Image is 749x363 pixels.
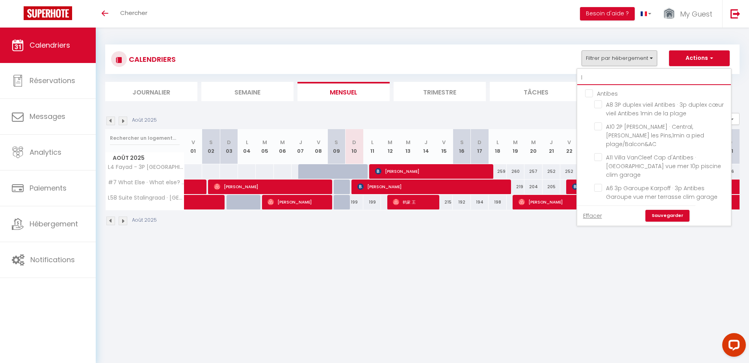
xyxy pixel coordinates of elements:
[30,111,65,121] span: Messages
[30,76,75,85] span: Réservations
[606,184,717,201] span: A6 3p Garoupe Karpoff · 3p Antibes Garoupe vue mer terrasse clim garage
[580,7,635,20] button: Besoin d'aide ?
[30,183,67,193] span: Paiements
[30,40,70,50] span: Calendriers
[524,129,542,164] th: 20
[107,180,186,185] span: #7 What Else · What else? Your own quiet terrace in [GEOGRAPHIC_DATA].
[24,6,72,20] img: Super Booking
[256,129,273,164] th: 05
[393,194,434,209] span: 鹤蒙 王
[507,164,524,179] div: 260
[227,139,231,146] abbr: D
[363,129,381,164] th: 11
[110,131,180,145] input: Rechercher un logement...
[246,139,248,146] abbr: L
[524,180,542,194] div: 204
[30,255,75,265] span: Notifications
[399,129,417,164] th: 13
[543,164,560,179] div: 252
[507,180,524,194] div: 219
[424,139,427,146] abbr: J
[606,154,721,179] span: A11 Villa VanCleef Cap d'Antibes · [GEOGRAPHIC_DATA] vue mer 10p piscine clim garage
[663,7,675,21] img: ...
[435,195,453,209] div: 215
[513,139,518,146] abbr: M
[471,129,489,164] th: 17
[30,147,61,157] span: Analytics
[357,179,505,194] span: [PERSON_NAME]
[394,82,486,101] li: Trimestre
[105,82,197,101] li: Journalier
[388,139,392,146] abbr: M
[352,139,356,146] abbr: D
[453,129,470,164] th: 16
[730,9,740,19] img: logout
[582,50,657,66] button: Filtrer par hébergement
[120,9,147,17] span: Chercher
[606,101,724,117] span: A8 3P duplex vieil Antibes · 3p duplex cœur vieil Antibes 1min de la plage
[489,164,506,179] div: 259
[543,180,560,194] div: 205
[576,68,732,226] div: Filtrer par hébergement
[435,129,453,164] th: 15
[214,179,326,194] span: [PERSON_NAME]
[489,195,506,209] div: 198
[406,139,411,146] abbr: M
[346,129,363,164] th: 10
[132,117,157,124] p: Août 2025
[107,195,186,201] span: L58 Suite Stalingraad · [GEOGRAPHIC_DATA] 5mins [GEOGRAPHIC_DATA]
[132,217,157,224] p: Août 2025
[317,139,320,146] abbr: V
[507,129,524,164] th: 19
[490,82,582,101] li: Tâches
[30,219,78,229] span: Hébergement
[543,129,560,164] th: 21
[453,195,470,209] div: 192
[346,195,363,209] div: 199
[560,129,578,164] th: 22
[292,129,309,164] th: 07
[460,139,464,146] abbr: S
[297,82,390,101] li: Mensuel
[209,139,213,146] abbr: S
[496,139,499,146] abbr: L
[299,139,302,146] abbr: J
[310,129,327,164] th: 08
[127,50,176,68] h3: CALENDRIERS
[202,129,220,164] th: 02
[583,211,602,220] a: Effacer
[560,164,578,179] div: 252
[238,129,256,164] th: 04
[442,139,446,146] abbr: V
[262,139,267,146] abbr: M
[669,50,730,66] button: Actions
[363,195,381,209] div: 199
[645,210,690,222] a: Sauvegarder
[577,71,731,85] input: Rechercher un logement...
[550,139,553,146] abbr: J
[191,139,195,146] abbr: V
[327,129,345,164] th: 09
[524,164,542,179] div: 257
[201,82,294,101] li: Semaine
[606,123,704,148] span: A10 2P [PERSON_NAME] · Central, [PERSON_NAME] les Pins,1min a pied plage/Balcon&AC
[716,330,749,363] iframe: LiveChat chat widget
[220,129,238,164] th: 03
[680,9,712,19] span: My Guest
[280,139,285,146] abbr: M
[268,194,327,209] span: [PERSON_NAME]
[381,129,399,164] th: 12
[106,152,184,164] span: Août 2025
[274,129,292,164] th: 06
[489,129,506,164] th: 18
[531,139,536,146] abbr: M
[478,139,481,146] abbr: D
[371,139,374,146] abbr: L
[184,129,202,164] th: 01
[567,139,571,146] abbr: V
[375,164,487,179] span: [PERSON_NAME]
[417,129,435,164] th: 14
[471,195,489,209] div: 194
[107,164,186,170] span: L4 Fayad - 3P [GEOGRAPHIC_DATA], [GEOGRAPHIC_DATA]/AC &2Balcons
